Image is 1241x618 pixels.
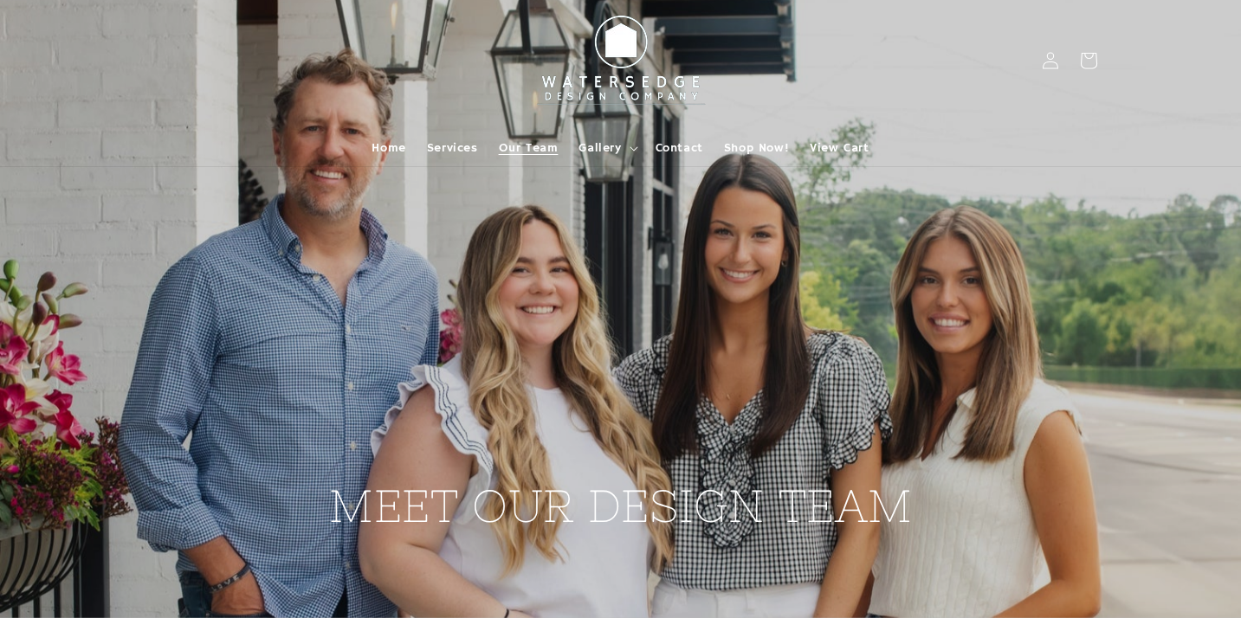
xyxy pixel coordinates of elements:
[329,87,913,536] h2: MEET OUR DESIGN TEAM
[714,130,799,166] a: Shop Now!
[724,140,789,156] span: Shop Now!
[499,140,559,156] span: Our Team
[568,130,644,166] summary: Gallery
[526,7,716,114] img: Watersedge Design Co
[578,140,621,156] span: Gallery
[799,130,879,166] a: View Cart
[656,140,703,156] span: Contact
[361,130,416,166] a: Home
[427,140,478,156] span: Services
[417,130,488,166] a: Services
[645,130,714,166] a: Contact
[372,140,405,156] span: Home
[488,130,569,166] a: Our Team
[810,140,869,156] span: View Cart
